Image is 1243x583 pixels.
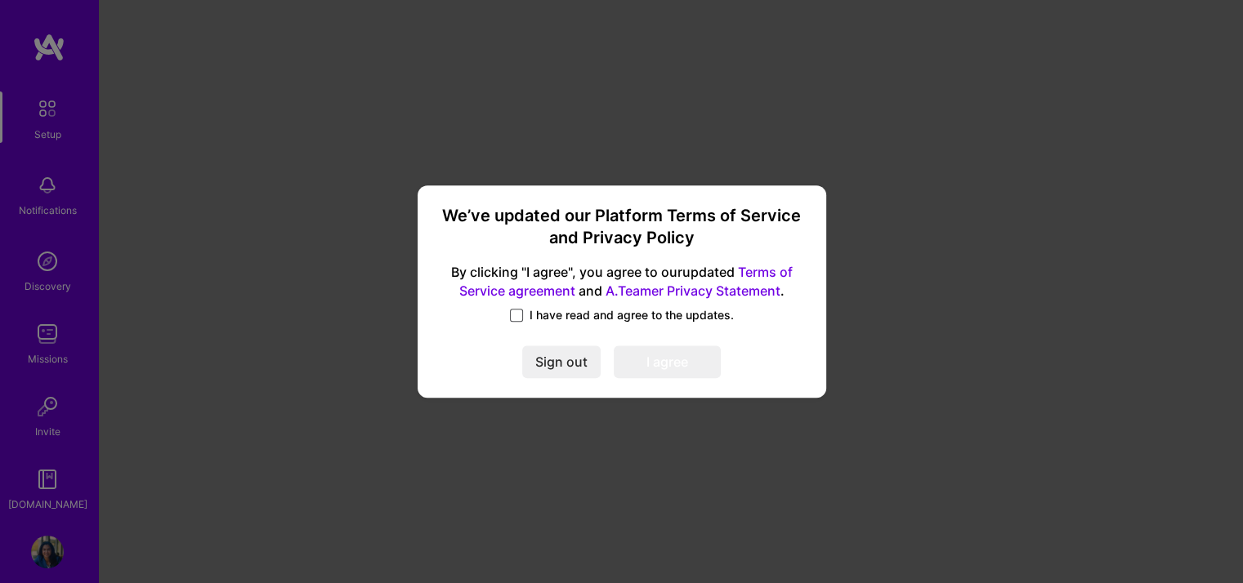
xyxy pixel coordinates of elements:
a: A.Teamer Privacy Statement [606,283,780,299]
span: I have read and agree to the updates. [530,307,734,323]
button: I agree [614,345,721,378]
h3: We’ve updated our Platform Terms of Service and Privacy Policy [437,205,807,250]
span: By clicking "I agree", you agree to our updated and . [437,263,807,300]
a: Terms of Service agreement [459,264,793,299]
button: Sign out [522,345,601,378]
